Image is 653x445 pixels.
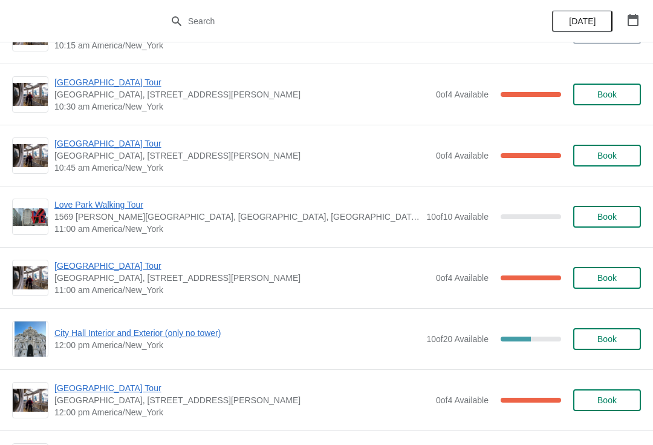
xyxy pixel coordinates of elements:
span: 12:00 pm America/New_York [54,406,430,418]
span: City Hall Interior and Exterior (only no tower) [54,327,420,339]
img: Love Park Walking Tour | 1569 John F Kennedy Boulevard, Philadelphia, PA, USA | 11:00 am America/... [13,208,48,226]
span: 0 of 4 Available [436,151,489,160]
span: [GEOGRAPHIC_DATA] Tour [54,260,430,272]
span: 1569 [PERSON_NAME][GEOGRAPHIC_DATA], [GEOGRAPHIC_DATA], [GEOGRAPHIC_DATA], [GEOGRAPHIC_DATA] [54,211,420,223]
button: Book [573,267,641,289]
span: Book [597,395,617,405]
input: Search [187,10,490,32]
img: City Hall Tower Tour | City Hall Visitor Center, 1400 John F Kennedy Boulevard Suite 121, Philade... [13,83,48,107]
span: Book [597,212,617,222]
span: 10 of 10 Available [426,212,489,222]
span: [DATE] [569,16,596,26]
span: Book [597,151,617,160]
span: Book [597,90,617,99]
span: 10 of 20 Available [426,334,489,344]
span: [GEOGRAPHIC_DATA] Tour [54,137,430,150]
span: 0 of 4 Available [436,395,489,405]
span: 10:15 am America/New_York [54,39,430,51]
span: 10:45 am America/New_York [54,162,430,174]
img: City Hall Interior and Exterior (only no tower) | | 12:00 pm America/New_York [15,321,47,357]
img: City Hall Tower Tour | City Hall Visitor Center, 1400 John F Kennedy Boulevard Suite 121, Philade... [13,389,48,412]
span: 0 of 4 Available [436,273,489,283]
span: [GEOGRAPHIC_DATA] Tour [54,382,430,394]
span: 0 of 4 Available [436,90,489,99]
img: City Hall Tower Tour | City Hall Visitor Center, 1400 John F Kennedy Boulevard Suite 121, Philade... [13,266,48,290]
span: Book [597,273,617,283]
span: 11:00 am America/New_York [54,223,420,235]
button: Book [573,145,641,166]
button: [DATE] [552,10,612,32]
img: City Hall Tower Tour | City Hall Visitor Center, 1400 John F Kennedy Boulevard Suite 121, Philade... [13,144,48,168]
span: 10:30 am America/New_York [54,101,430,113]
button: Book [573,328,641,350]
span: Book [597,334,617,344]
span: [GEOGRAPHIC_DATA], [STREET_ADDRESS][PERSON_NAME] [54,150,430,162]
span: [GEOGRAPHIC_DATA] Tour [54,76,430,88]
span: [GEOGRAPHIC_DATA], [STREET_ADDRESS][PERSON_NAME] [54,272,430,284]
span: 12:00 pm America/New_York [54,339,420,351]
button: Book [573,84,641,105]
button: Book [573,206,641,228]
span: [GEOGRAPHIC_DATA], [STREET_ADDRESS][PERSON_NAME] [54,394,430,406]
span: [GEOGRAPHIC_DATA], [STREET_ADDRESS][PERSON_NAME] [54,88,430,101]
button: Book [573,389,641,411]
span: 11:00 am America/New_York [54,284,430,296]
span: Love Park Walking Tour [54,199,420,211]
